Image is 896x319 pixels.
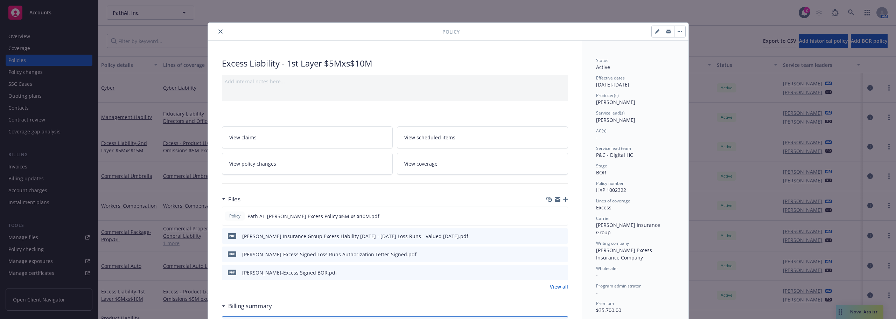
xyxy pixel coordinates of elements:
[397,153,568,175] a: View coverage
[596,134,598,141] span: -
[596,265,618,271] span: Wholesaler
[228,270,236,275] span: pdf
[228,233,236,238] span: pdf
[442,28,460,35] span: Policy
[596,180,624,186] span: Policy number
[247,213,379,220] span: Path AI- [PERSON_NAME] Excess Policy $5M xs $10M.pdf
[548,233,553,240] button: download file
[559,213,565,220] button: preview file
[596,75,674,88] div: [DATE] - [DATE]
[596,300,614,306] span: Premium
[596,204,674,211] div: Excess
[596,145,631,151] span: Service lead team
[548,251,553,258] button: download file
[404,134,455,141] span: View scheduled items
[397,126,568,148] a: View scheduled items
[222,57,568,69] div: Excess Liability - 1st Layer $5Mxs$10M
[559,269,565,276] button: preview file
[596,57,608,63] span: Status
[596,283,641,289] span: Program administrator
[596,99,635,105] span: [PERSON_NAME]
[229,160,276,167] span: View policy changes
[596,289,598,296] span: -
[404,160,437,167] span: View coverage
[242,251,416,258] div: [PERSON_NAME]-Excess Signed Loss Runs Authorization Letter-Signed.pdf
[596,222,661,236] span: [PERSON_NAME] Insurance Group
[596,64,610,70] span: Active
[242,233,468,240] div: [PERSON_NAME] Insurance Group Excess Liability [DATE] - [DATE] Loss Runs - Valued [DATE].pdf
[550,283,568,290] a: View all
[596,169,606,176] span: BOR
[596,198,630,204] span: Lines of coverage
[596,240,629,246] span: Writing company
[596,215,610,221] span: Carrier
[559,251,565,258] button: preview file
[229,134,257,141] span: View claims
[216,27,225,36] button: close
[596,75,625,81] span: Effective dates
[596,307,621,313] span: $35,700.00
[596,128,607,134] span: AC(s)
[596,272,598,278] span: -
[242,269,337,276] div: [PERSON_NAME]-Excess Signed BOR.pdf
[228,213,242,219] span: Policy
[548,269,553,276] button: download file
[596,152,633,158] span: P&C - Digital HC
[596,117,635,123] span: [PERSON_NAME]
[596,247,653,261] span: [PERSON_NAME] Excess Insurance Company
[559,233,565,240] button: preview file
[228,195,240,204] h3: Files
[596,163,607,169] span: Stage
[547,213,553,220] button: download file
[222,195,240,204] div: Files
[596,92,619,98] span: Producer(s)
[228,301,272,311] h3: Billing summary
[596,187,626,193] span: HXP 1002322
[222,126,393,148] a: View claims
[222,153,393,175] a: View policy changes
[228,251,236,257] span: pdf
[225,78,565,85] div: Add internal notes here...
[596,110,625,116] span: Service lead(s)
[222,301,272,311] div: Billing summary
